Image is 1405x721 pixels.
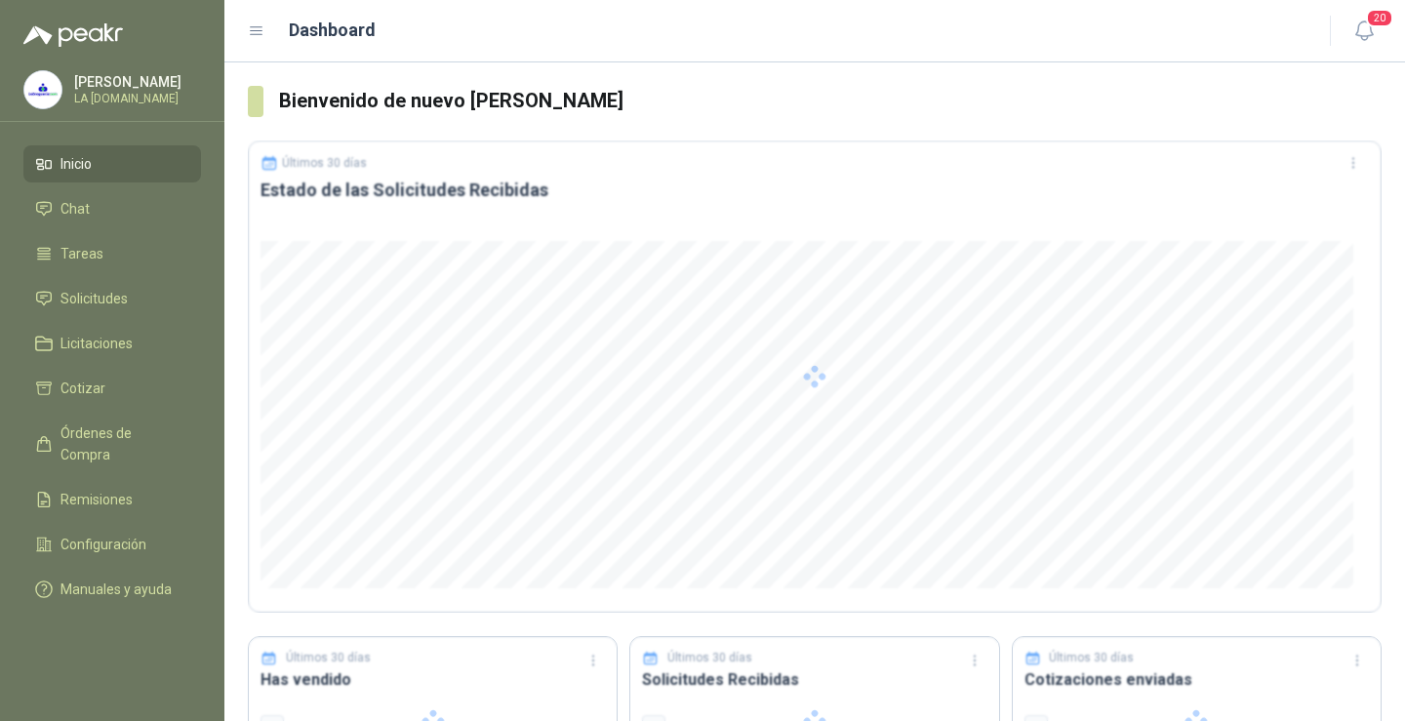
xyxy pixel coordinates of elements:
[23,415,201,473] a: Órdenes de Compra
[23,481,201,518] a: Remisiones
[289,17,376,44] h1: Dashboard
[60,534,146,555] span: Configuración
[23,526,201,563] a: Configuración
[74,75,196,89] p: [PERSON_NAME]
[279,86,1382,116] h3: Bienvenido de nuevo [PERSON_NAME]
[60,153,92,175] span: Inicio
[60,333,133,354] span: Licitaciones
[60,198,90,220] span: Chat
[60,378,105,399] span: Cotizar
[60,489,133,510] span: Remisiones
[23,280,201,317] a: Solicitudes
[23,145,201,182] a: Inicio
[23,571,201,608] a: Manuales y ayuda
[74,93,196,104] p: LA [DOMAIN_NAME]
[1366,9,1393,27] span: 20
[23,370,201,407] a: Cotizar
[60,422,182,465] span: Órdenes de Compra
[23,325,201,362] a: Licitaciones
[1346,14,1382,49] button: 20
[23,23,123,47] img: Logo peakr
[24,71,61,108] img: Company Logo
[23,190,201,227] a: Chat
[60,579,172,600] span: Manuales y ayuda
[23,235,201,272] a: Tareas
[60,288,128,309] span: Solicitudes
[60,243,103,264] span: Tareas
